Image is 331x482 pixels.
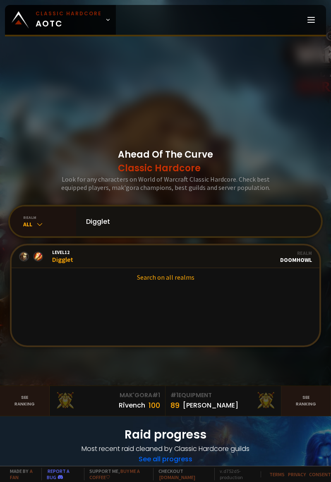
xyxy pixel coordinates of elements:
[288,471,306,477] a: Privacy
[170,391,178,399] span: # 1
[280,250,312,256] div: Realm
[170,391,276,400] div: Equipment
[281,386,331,416] a: Seeranking
[153,468,209,480] span: Checkout
[36,10,102,30] span: AOTC
[280,250,312,264] div: Doomhowl
[89,468,140,480] a: Buy me a coffee
[149,400,160,411] div: 100
[10,444,321,454] h4: Most recent raid cleaned by Classic Hardcore guilds
[139,454,192,464] a: See all progress
[12,245,319,268] a: Level12DiggletRealmDoomhowl
[52,249,73,264] div: Digglet
[309,471,331,477] a: Consent
[118,148,213,175] h1: Ahead Of The Curve
[152,391,160,399] span: # 1
[5,468,36,480] span: Made by
[159,474,195,480] a: [DOMAIN_NAME]
[23,215,76,220] div: realm
[23,220,76,228] div: All
[10,426,321,444] h1: Raid progress
[119,400,145,410] div: Rîvench
[183,400,238,410] div: [PERSON_NAME]
[118,161,213,175] span: Classic Hardcore
[165,386,281,416] a: #1Equipment89[PERSON_NAME]
[269,471,285,477] a: Terms
[10,468,33,480] a: a fan
[52,249,73,255] span: Level 12
[214,468,256,480] span: v. d752d5 - production
[5,5,116,35] a: Classic HardcoreAOTC
[170,400,180,411] div: 89
[12,268,319,286] a: Search on all realms
[81,206,311,236] input: Search a character...
[55,391,160,400] div: Mak'Gora
[84,468,148,480] span: Support me,
[50,386,165,416] a: Mak'Gora#1Rîvench100
[50,175,281,192] h3: Look for any characters on World of Warcraft Classic Hardcore. Check best equipped players, mak'g...
[47,468,70,480] a: Report a bug
[36,10,102,17] small: Classic Hardcore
